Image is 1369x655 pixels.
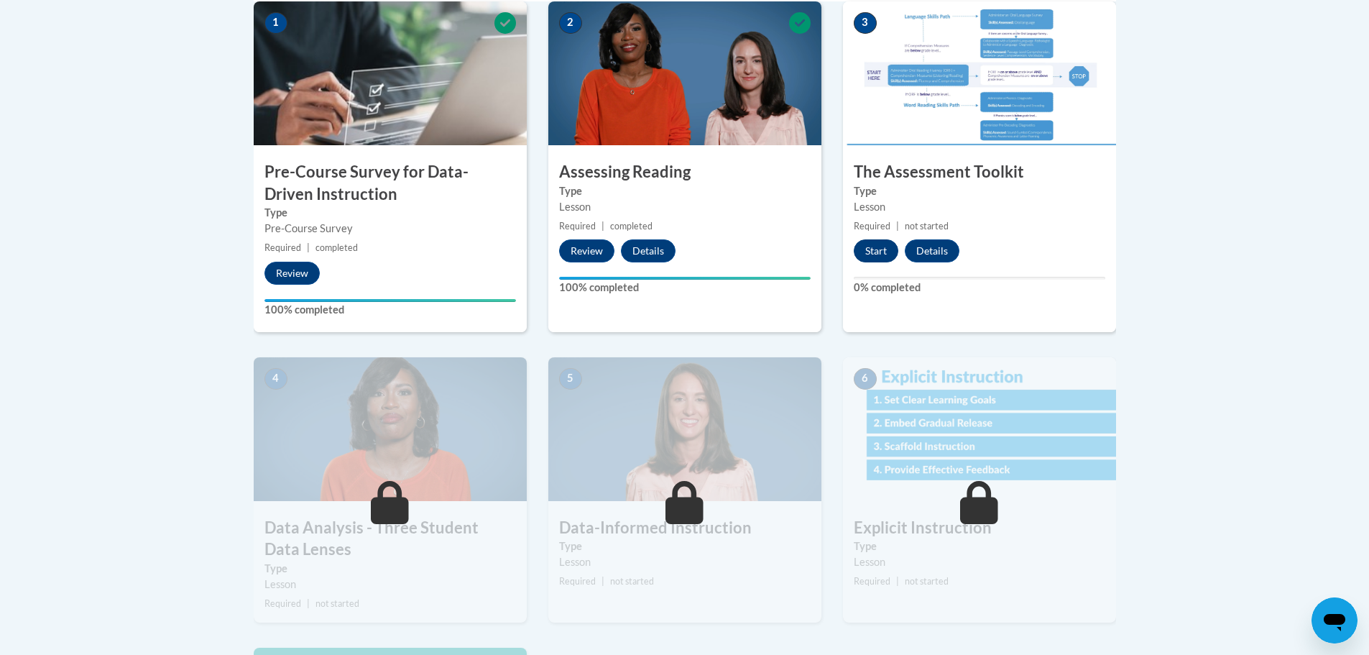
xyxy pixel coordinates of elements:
label: Type [264,561,516,577]
h3: The Assessment Toolkit [843,161,1116,183]
img: Course Image [548,357,821,501]
span: not started [315,598,359,609]
span: Required [559,221,596,232]
div: Lesson [854,554,1105,570]
img: Course Image [843,357,1116,501]
button: Details [905,239,959,262]
button: Details [621,239,676,262]
span: 6 [854,368,877,390]
span: not started [905,576,949,587]
span: not started [610,576,654,587]
h3: Assessing Reading [548,161,821,183]
div: Your progress [559,277,811,280]
h3: Explicit Instruction [843,517,1116,539]
button: Review [559,239,614,262]
button: Start [854,239,898,262]
span: | [896,221,899,232]
span: Required [854,576,890,587]
label: 100% completed [264,302,516,318]
label: 0% completed [854,280,1105,296]
span: | [307,242,310,253]
h3: Data Analysis - Three Student Data Lenses [254,517,527,562]
span: completed [315,242,358,253]
div: Your progress [264,299,516,302]
span: 1 [264,12,287,34]
button: Review [264,262,320,285]
span: 2 [559,12,582,34]
label: Type [854,539,1105,554]
img: Course Image [254,1,527,145]
label: Type [559,539,811,554]
div: Pre-Course Survey [264,221,516,237]
span: | [601,576,604,587]
h3: Pre-Course Survey for Data-Driven Instruction [254,161,527,206]
span: Required [559,576,596,587]
img: Course Image [254,357,527,501]
span: 4 [264,368,287,390]
span: Required [264,598,301,609]
label: 100% completed [559,280,811,296]
iframe: Button to launch messaging window [1312,597,1358,643]
span: 5 [559,368,582,390]
img: Course Image [548,1,821,145]
div: Lesson [559,554,811,570]
label: Type [264,205,516,221]
label: Type [559,183,811,199]
div: Lesson [854,199,1105,215]
label: Type [854,183,1105,199]
span: | [896,576,899,587]
span: completed [610,221,653,232]
h3: Data-Informed Instruction [548,517,821,539]
span: | [601,221,604,232]
div: Lesson [264,577,516,592]
span: | [307,598,310,609]
span: Required [854,221,890,232]
div: Lesson [559,199,811,215]
img: Course Image [843,1,1116,145]
span: not started [905,221,949,232]
span: Required [264,242,301,253]
span: 3 [854,12,877,34]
